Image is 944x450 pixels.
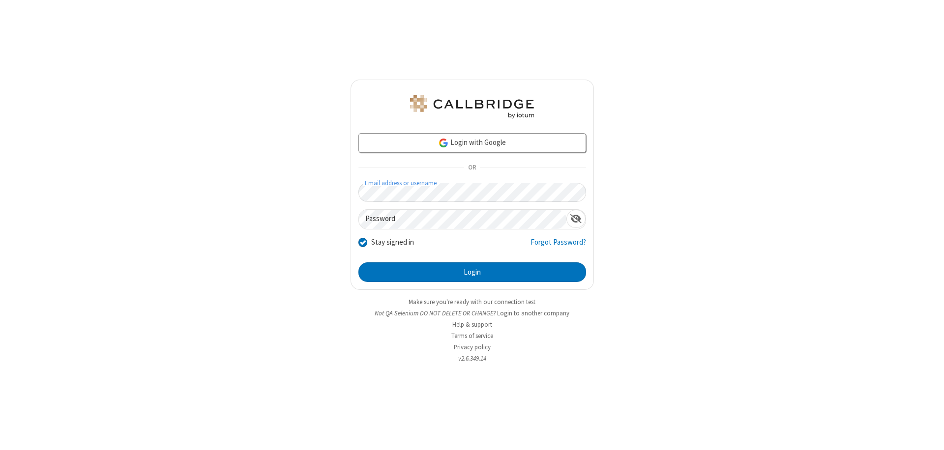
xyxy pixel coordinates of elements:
li: Not QA Selenium DO NOT DELETE OR CHANGE? [351,309,594,318]
label: Stay signed in [371,237,414,248]
li: v2.6.349.14 [351,354,594,363]
a: Forgot Password? [531,237,586,255]
a: Terms of service [451,332,493,340]
div: Show password [566,210,586,228]
a: Login with Google [358,133,586,153]
input: Password [359,210,566,229]
span: OR [464,161,480,175]
img: google-icon.png [438,138,449,148]
a: Help & support [452,320,492,329]
img: QA Selenium DO NOT DELETE OR CHANGE [408,95,536,118]
iframe: Chat [919,424,937,443]
button: Login [358,262,586,282]
a: Make sure you're ready with our connection test [409,298,535,306]
a: Privacy policy [454,343,491,351]
button: Login to another company [497,309,569,318]
input: Email address or username [358,183,586,202]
